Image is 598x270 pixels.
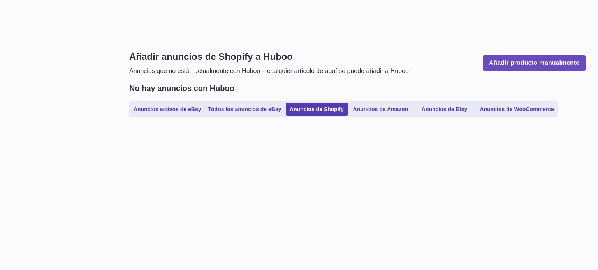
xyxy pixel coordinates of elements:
[129,83,234,94] h2: No hay anuncios con Huboo
[413,103,476,116] a: Anuncios de Etsy
[286,103,348,116] a: Anuncios de Shopify
[350,103,412,116] a: Anuncios de Amazon
[129,51,409,63] h1: Añadir anuncios de Shopify a Huboo
[131,103,204,116] a: Anuncios activos de eBay
[477,103,557,116] a: Anuncios de WooCommerce
[206,103,284,116] a: Todos los anuncios de eBay
[129,67,409,75] p: Anuncios que no están actualmente con Huboo – cualquier artículo de aquí se puede añadir a Huboo
[483,55,586,71] a: Añadir producto manualmente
